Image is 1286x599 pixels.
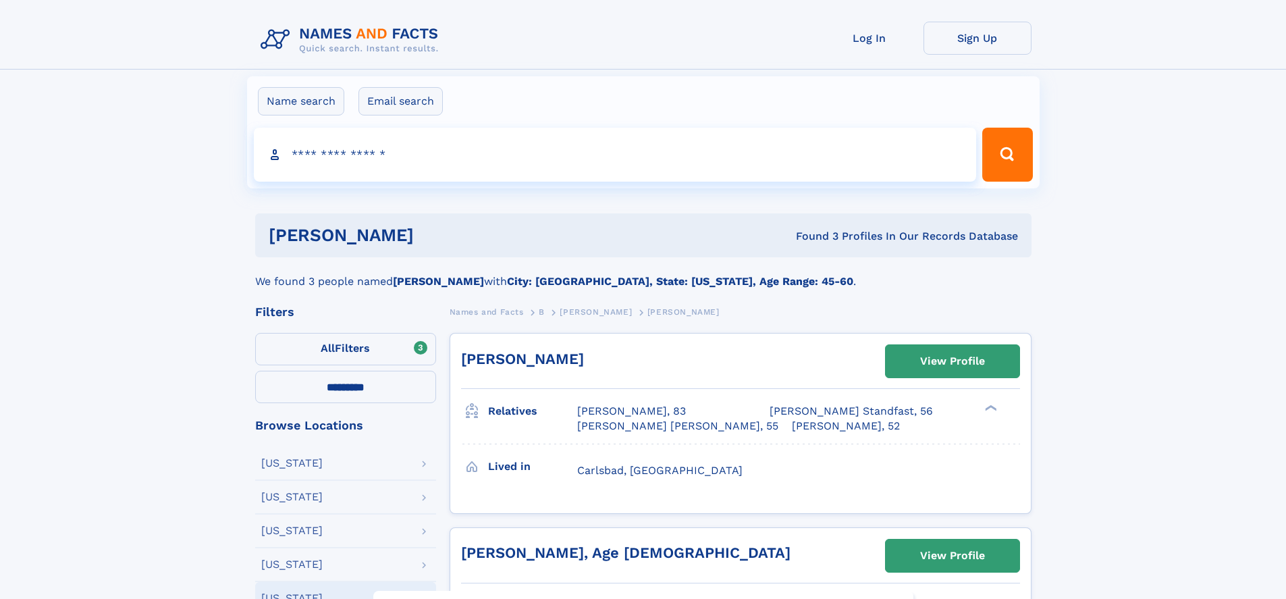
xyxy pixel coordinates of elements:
a: [PERSON_NAME], 83 [577,404,686,419]
span: [PERSON_NAME] [560,307,632,317]
a: [PERSON_NAME] [PERSON_NAME], 55 [577,419,778,434]
a: View Profile [886,345,1019,377]
div: [US_STATE] [261,559,323,570]
b: City: [GEOGRAPHIC_DATA], State: [US_STATE], Age Range: 45-60 [507,275,853,288]
span: B [539,307,545,317]
a: [PERSON_NAME] [560,303,632,320]
label: Name search [258,87,344,115]
div: [US_STATE] [261,525,323,536]
div: Found 3 Profiles In Our Records Database [605,229,1018,244]
div: Browse Locations [255,419,436,432]
h3: Lived in [488,455,577,478]
div: Filters [255,306,436,318]
button: Search Button [982,128,1032,182]
div: [US_STATE] [261,492,323,502]
div: View Profile [920,540,985,571]
a: View Profile [886,540,1019,572]
a: Log In [815,22,923,55]
img: Logo Names and Facts [255,22,450,58]
input: search input [254,128,977,182]
a: B [539,303,545,320]
a: [PERSON_NAME] [461,350,584,367]
div: We found 3 people named with . [255,257,1032,290]
label: Filters [255,333,436,365]
div: View Profile [920,346,985,377]
div: [US_STATE] [261,458,323,469]
div: ❯ [982,404,998,413]
b: [PERSON_NAME] [393,275,484,288]
span: [PERSON_NAME] [647,307,720,317]
h1: [PERSON_NAME] [269,227,605,244]
span: Carlsbad, [GEOGRAPHIC_DATA] [577,464,743,477]
a: Names and Facts [450,303,524,320]
label: Email search [358,87,443,115]
a: [PERSON_NAME], 52 [792,419,900,434]
a: [PERSON_NAME] Standfast, 56 [770,404,933,419]
a: [PERSON_NAME], Age [DEMOGRAPHIC_DATA] [461,544,791,561]
span: All [321,342,335,355]
a: Sign Up [923,22,1032,55]
h3: Relatives [488,400,577,423]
